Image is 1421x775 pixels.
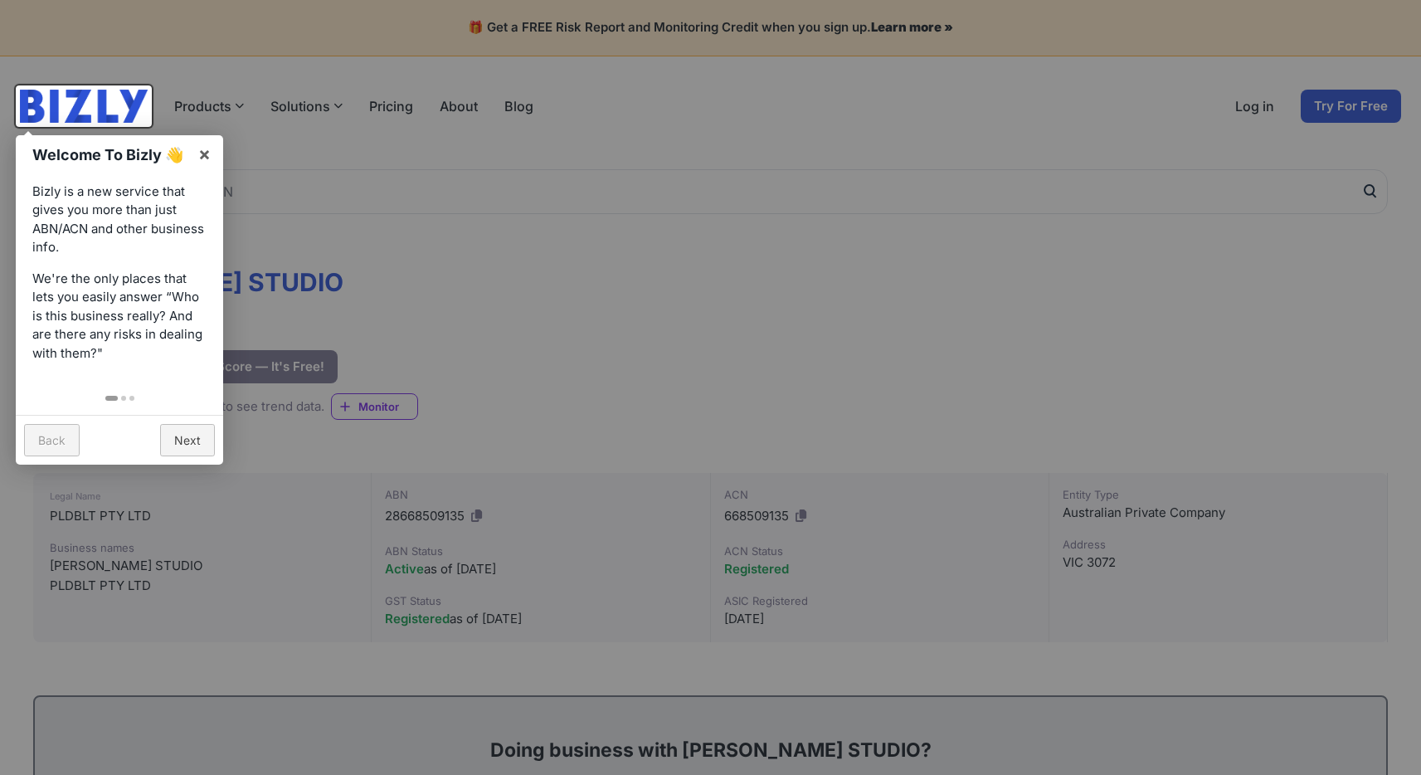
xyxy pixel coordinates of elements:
[186,135,223,173] a: ×
[32,270,207,363] p: We're the only places that lets you easily answer “Who is this business really? And are there any...
[24,424,80,456] a: Back
[160,424,215,456] a: Next
[32,183,207,257] p: Bizly is a new service that gives you more than just ABN/ACN and other business info.
[32,144,189,166] h1: Welcome To Bizly 👋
